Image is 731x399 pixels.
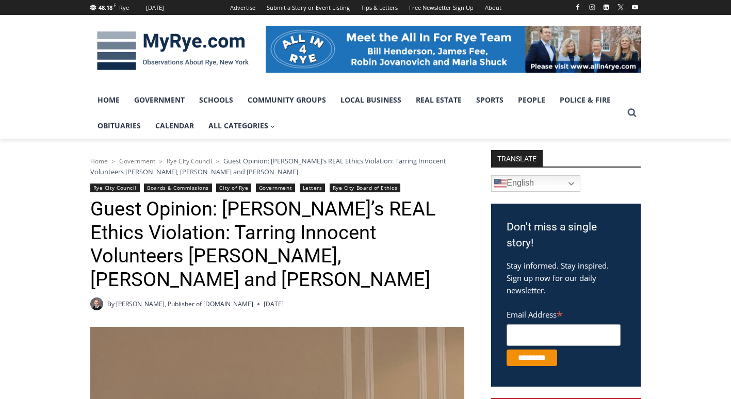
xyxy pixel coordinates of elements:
a: Local Business [333,87,409,113]
span: All Categories [208,120,275,131]
a: Community Groups [240,87,333,113]
a: YouTube [629,1,641,13]
a: Real Estate [409,87,469,113]
div: [DATE] [146,3,164,12]
span: > [112,158,115,165]
nav: Breadcrumbs [90,156,464,177]
a: Calendar [148,113,201,139]
a: Home [90,87,127,113]
a: Boards & Commissions [144,184,212,192]
a: Government [256,184,295,192]
a: Rye City Council [167,157,212,165]
h1: Guest Opinion: [PERSON_NAME]’s REAL Ethics Violation: Tarring Innocent Volunteers [PERSON_NAME], ... [90,197,464,291]
p: Stay informed. Stay inspired. Sign up now for our daily newsletter. [507,259,625,296]
div: Rye [119,3,129,12]
a: Author image [90,297,103,310]
h3: Don't miss a single story! [507,219,625,252]
a: Rye City Council [90,184,140,192]
time: [DATE] [264,299,284,309]
strong: TRANSLATE [491,150,543,167]
a: Facebook [572,1,584,13]
a: Schools [192,87,240,113]
img: All in for Rye [266,26,641,72]
span: 48.18 [99,4,112,11]
label: Email Address [507,304,621,323]
img: en [494,177,507,190]
a: Rye City Board of Ethics [330,184,401,192]
a: [PERSON_NAME], Publisher of [DOMAIN_NAME] [116,300,253,308]
a: Sports [469,87,511,113]
a: People [511,87,553,113]
span: > [216,158,219,165]
a: Obituaries [90,113,148,139]
a: City of Rye [216,184,251,192]
a: Government [127,87,192,113]
a: Government [119,157,155,165]
a: Linkedin [600,1,612,13]
span: F [114,2,116,8]
span: Guest Opinion: [PERSON_NAME]’s REAL Ethics Violation: Tarring Innocent Volunteers [PERSON_NAME], ... [90,156,446,176]
a: X [614,1,627,13]
button: View Search Form [623,104,641,122]
a: Instagram [586,1,598,13]
span: By [107,299,115,309]
a: All Categories [201,113,283,139]
span: > [159,158,163,165]
nav: Primary Navigation [90,87,623,139]
a: Police & Fire [553,87,618,113]
a: English [491,175,580,192]
img: MyRye.com [90,24,255,78]
a: Letters [300,184,326,192]
a: Home [90,157,108,165]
